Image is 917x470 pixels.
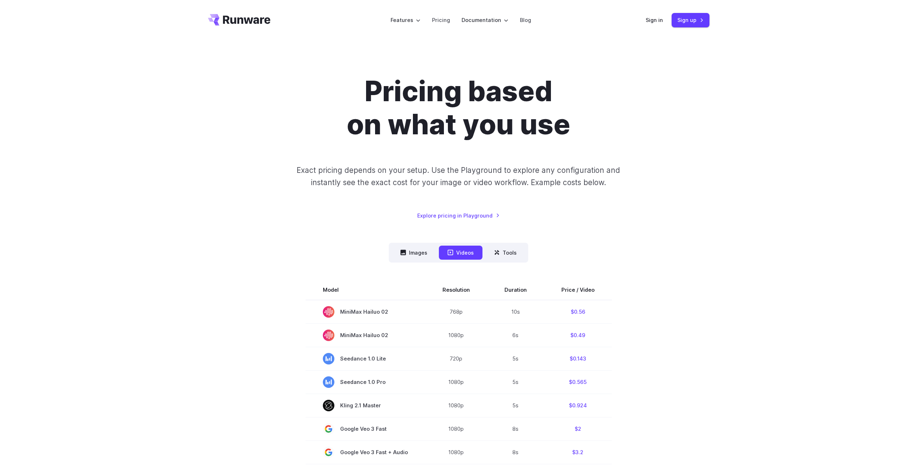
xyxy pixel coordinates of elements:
td: 720p [425,347,487,370]
th: Price / Video [544,280,612,300]
span: Google Veo 3 Fast [323,423,408,435]
td: 5s [487,370,544,394]
td: $0.924 [544,394,612,417]
button: Images [392,246,436,260]
td: 1080p [425,394,487,417]
h1: Pricing based on what you use [258,75,659,141]
th: Resolution [425,280,487,300]
span: MiniMax Hailuo 02 [323,330,408,341]
a: Go to / [208,14,271,26]
span: Google Veo 3 Fast + Audio [323,447,408,458]
th: Duration [487,280,544,300]
td: 1080p [425,417,487,440]
td: 1080p [425,370,487,394]
td: $0.49 [544,323,612,347]
label: Documentation [462,16,508,24]
span: MiniMax Hailuo 02 [323,306,408,318]
th: Model [306,280,425,300]
td: 1080p [425,323,487,347]
button: Videos [439,246,482,260]
td: 8s [487,440,544,464]
span: Seedance 1.0 Pro [323,376,408,388]
td: $0.565 [544,370,612,394]
a: Blog [520,16,531,24]
td: 8s [487,417,544,440]
a: Sign in [646,16,663,24]
td: 10s [487,300,544,324]
td: 1080p [425,440,487,464]
label: Features [391,16,420,24]
a: Explore pricing in Playground [417,211,500,220]
span: Kling 2.1 Master [323,400,408,411]
span: Seedance 1.0 Lite [323,353,408,364]
p: Exact pricing depends on your setup. Use the Playground to explore any configuration and instantl... [283,164,634,188]
td: $2 [544,417,612,440]
td: 768p [425,300,487,324]
a: Pricing [432,16,450,24]
td: 5s [487,394,544,417]
td: $0.143 [544,347,612,370]
td: 5s [487,347,544,370]
td: 6s [487,323,544,347]
td: $0.56 [544,300,612,324]
a: Sign up [672,13,709,27]
td: $3.2 [544,440,612,464]
button: Tools [485,246,525,260]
